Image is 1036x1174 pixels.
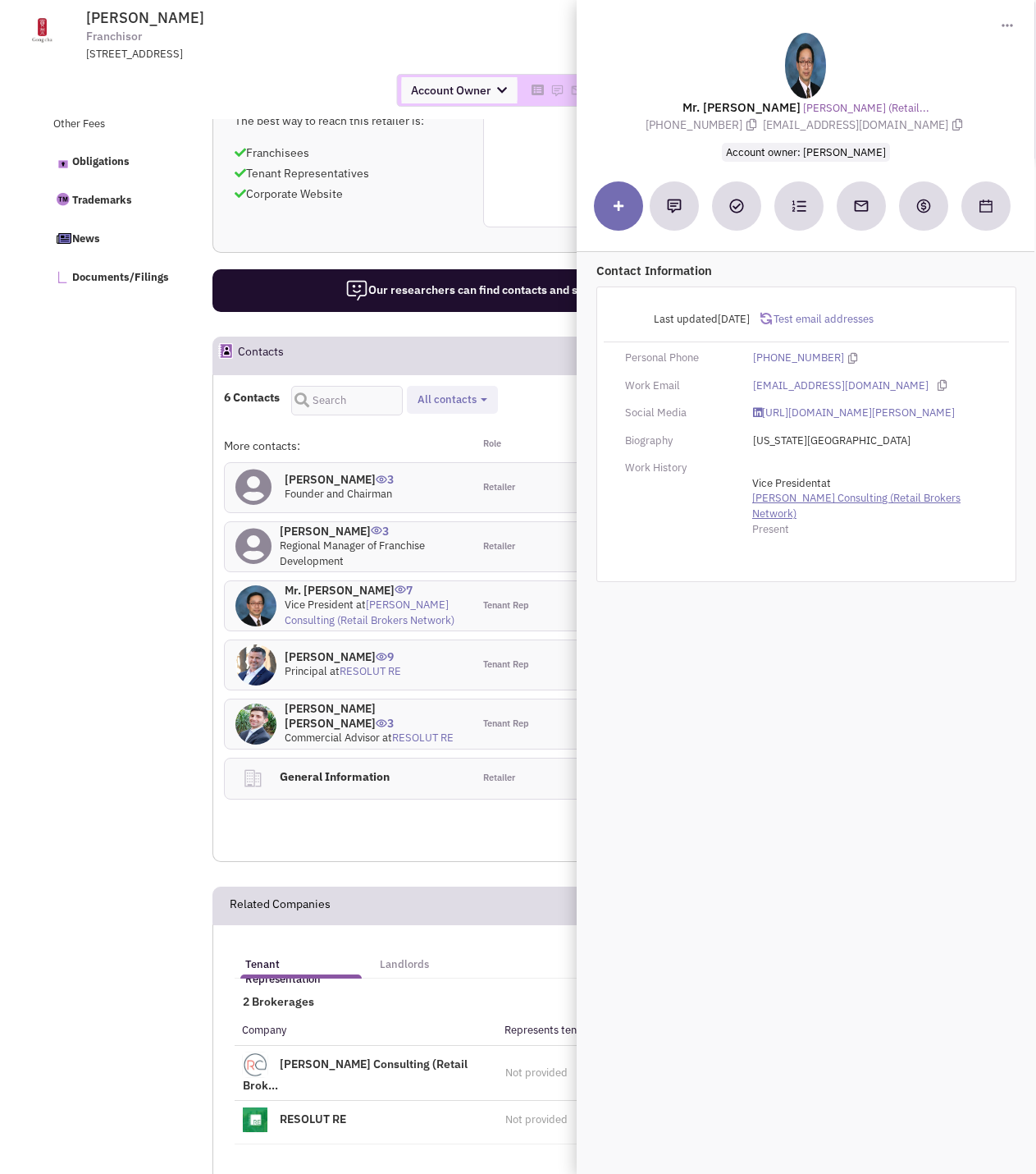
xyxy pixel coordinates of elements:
[483,658,529,672] span: Tenant Rep
[243,1056,468,1092] a: [PERSON_NAME] Consulting (Retail Brok...
[376,637,394,664] span: 9
[285,701,463,731] h4: [PERSON_NAME] [PERSON_NAME]
[285,598,354,612] span: Vice President
[550,84,564,97] img: Please add to your accounts
[235,644,276,686] img: NM7HC0qBcEu0ZICG4iNmNg.jpg
[497,1016,747,1045] th: Represents tenant in
[235,112,463,129] p: The best way to reach this retailer is:
[235,704,276,745] img: Iv5tkb8QDEWH8eZO-VY7Hw.jpg
[238,337,284,374] h2: Contacts
[483,540,515,553] span: Retailer
[291,386,403,415] input: Search
[242,768,263,789] img: clarity_building-linegeneral.png
[237,942,365,975] a: Tenant Representation
[235,144,463,161] p: Franchisees
[614,378,742,394] div: Work Email
[505,1112,568,1126] span: Not provided
[245,957,357,987] h5: Tenant Representation
[285,731,380,745] span: Commercial Advisor
[86,8,204,27] span: [PERSON_NAME]
[753,433,910,447] span: [US_STATE][GEOGRAPHIC_DATA]
[224,438,473,454] div: More contacts:
[718,312,750,326] span: [DATE]
[86,47,514,62] div: [STREET_ADDRESS]
[614,304,760,335] div: Last updated
[413,392,492,409] button: All contacts
[753,406,955,421] a: [URL][DOMAIN_NAME][PERSON_NAME]
[285,598,454,627] span: at
[45,109,178,140] a: Other Fees
[614,461,742,476] div: Work History
[915,198,932,214] img: Create a deal
[376,653,387,661] img: icon-UserInteraction.png
[614,406,742,421] div: Social Media
[45,259,178,294] a: Documents/Filings
[235,165,463,181] p: Tenant Representatives
[472,438,597,454] div: Role
[803,101,929,117] a: [PERSON_NAME] (Retail...
[235,994,314,1009] span: 2 Brokerages
[280,524,463,539] h4: [PERSON_NAME]
[235,1016,497,1045] th: Company
[376,704,394,731] span: 3
[418,392,477,406] span: All contacts
[371,526,382,534] img: icon-UserInteraction.png
[274,759,445,795] h4: General Information
[646,117,763,132] span: [PHONE_NUMBER]
[483,772,515,785] span: Retailer
[380,957,429,972] h5: Landlords
[376,460,394,487] span: 3
[372,942,437,975] a: Landlords
[853,198,869,214] img: Send an email
[340,664,401,678] a: RESOLUT RE
[330,664,401,678] span: at
[230,887,331,924] h2: Related Companies
[752,476,821,490] span: Vice President
[285,598,454,627] a: [PERSON_NAME] Consulting (Retail Brokers Network)
[395,571,413,598] span: 7
[376,719,387,727] img: icon-UserInteraction.png
[45,144,178,178] a: Obligations
[792,199,806,213] img: Subscribe to a cadence
[285,583,463,598] h4: Mr. [PERSON_NAME]
[596,262,1016,279] p: Contact Information
[45,182,178,217] a: Trademarks
[763,117,966,132] span: [EMAIL_ADDRESS][DOMAIN_NAME]
[772,312,874,326] span: Test email addresses
[392,731,454,745] a: RESOLUT RE
[285,472,394,487] h4: [PERSON_NAME]
[483,718,529,731] span: Tenant Rep
[345,279,368,302] img: icon-researcher-20.png
[570,84,583,97] img: Please add to your accounts
[371,511,389,539] span: 3
[224,390,280,405] h4: 6 Contacts
[752,491,987,521] a: [PERSON_NAME] Consulting (Retail Brokers Network)
[285,487,392,501] span: Founder and Chairman
[345,282,728,297] span: Our researchers can find contacts and site submission requirements
[785,33,826,99] img: 13x8dnwR30GBXt_sSRgYsA.jpg
[483,599,529,612] span: Tenant Rep
[752,522,789,536] span: Present
[722,143,890,162] span: Account owner: [PERSON_NAME]
[505,1066,568,1080] span: Not provided
[753,378,929,394] a: [EMAIL_ADDRESS][DOMAIN_NAME]
[729,199,744,213] img: Add a Task
[682,99,801,115] lable: Mr. [PERSON_NAME]
[667,199,682,213] img: Add a note
[614,433,742,449] div: Biography
[376,475,387,484] img: icon-UserInteraction.png
[235,585,276,626] img: 13x8dnwR30GBXt_sSRgYsA.jpg
[45,221,178,255] a: News
[753,351,844,366] a: [PHONE_NUMBER]
[979,199,993,213] img: Schedule a Meeting
[235,186,463,202] p: Corporate Website
[614,351,742,366] div: Personal Phone
[285,649,401,664] h4: [PERSON_NAME]
[382,731,454,745] span: at
[752,476,987,521] span: at
[395,585,406,594] img: icon-UserInteraction.png
[86,28,142,45] span: Franchisor
[401,77,517,103] span: Account Owner
[285,664,327,678] span: Principal
[280,1111,346,1126] a: RESOLUT RE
